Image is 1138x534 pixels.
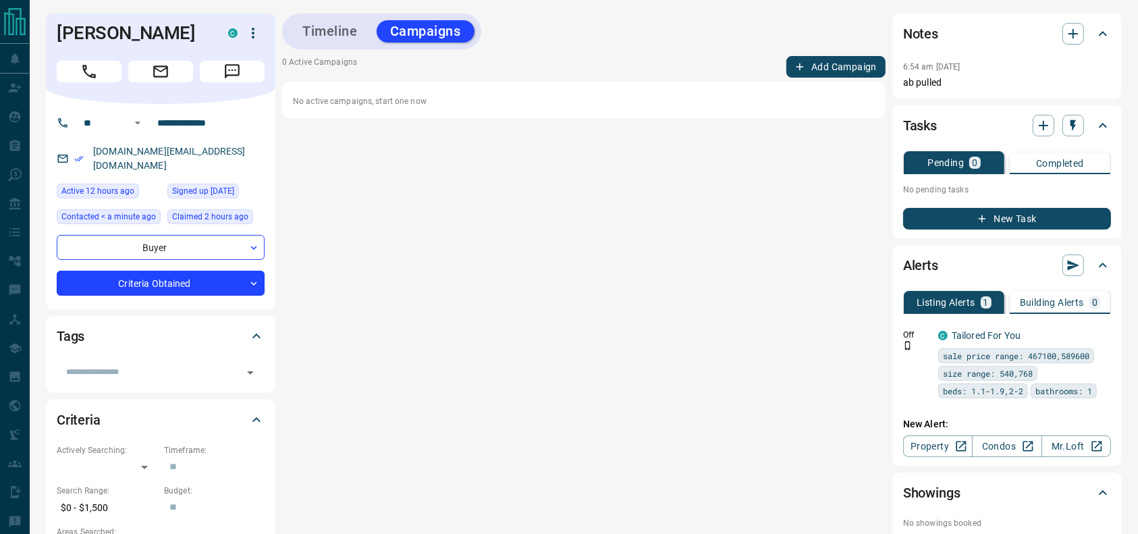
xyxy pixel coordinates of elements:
[57,409,101,431] h2: Criteria
[903,18,1111,50] div: Notes
[903,341,913,350] svg: Push Notification Only
[130,115,146,131] button: Open
[903,62,960,72] p: 6:54 am [DATE]
[377,20,475,43] button: Campaigns
[167,209,265,228] div: Wed Aug 13 2025
[164,485,265,497] p: Budget:
[93,146,246,171] a: [DOMAIN_NAME][EMAIL_ADDRESS][DOMAIN_NAME]
[57,497,157,519] p: $0 - $1,500
[61,210,156,223] span: Contacted < a minute ago
[943,384,1023,398] span: beds: 1.1-1.9,2-2
[903,249,1111,282] div: Alerts
[228,28,238,38] div: condos.ca
[943,367,1033,380] span: size range: 540,768
[1092,298,1098,307] p: 0
[172,210,248,223] span: Claimed 2 hours ago
[293,95,875,107] p: No active campaigns, start one now
[786,56,886,78] button: Add Campaign
[61,184,134,198] span: Active 12 hours ago
[903,329,930,341] p: Off
[128,61,193,82] span: Email
[57,22,208,44] h1: [PERSON_NAME]
[927,158,964,167] p: Pending
[903,417,1111,431] p: New Alert:
[972,158,977,167] p: 0
[903,517,1111,529] p: No showings booked
[917,298,975,307] p: Listing Alerts
[903,255,938,276] h2: Alerts
[903,76,1111,90] p: ab pulled
[903,435,973,457] a: Property
[903,180,1111,200] p: No pending tasks
[57,485,157,497] p: Search Range:
[903,115,937,136] h2: Tasks
[1041,435,1111,457] a: Mr.Loft
[903,109,1111,142] div: Tasks
[903,477,1111,509] div: Showings
[952,330,1021,341] a: Tailored For You
[74,154,84,163] svg: Email Verified
[164,444,265,456] p: Timeframe:
[57,404,265,436] div: Criteria
[903,208,1111,230] button: New Task
[972,435,1041,457] a: Condos
[200,61,265,82] span: Message
[241,363,260,382] button: Open
[172,184,234,198] span: Signed up [DATE]
[57,61,121,82] span: Call
[57,325,84,347] h2: Tags
[57,184,161,203] div: Tue Aug 12 2025
[57,235,265,260] div: Buyer
[57,209,161,228] div: Wed Aug 13 2025
[903,482,960,504] h2: Showings
[57,444,157,456] p: Actively Searching:
[167,184,265,203] div: Fri Dec 17 2021
[938,331,948,340] div: condos.ca
[282,56,357,78] p: 0 Active Campaigns
[57,320,265,352] div: Tags
[57,271,265,296] div: Criteria Obtained
[983,298,989,307] p: 1
[1036,159,1084,168] p: Completed
[943,349,1089,363] span: sale price range: 467100,589600
[903,23,938,45] h2: Notes
[1035,384,1092,398] span: bathrooms: 1
[1020,298,1084,307] p: Building Alerts
[289,20,371,43] button: Timeline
